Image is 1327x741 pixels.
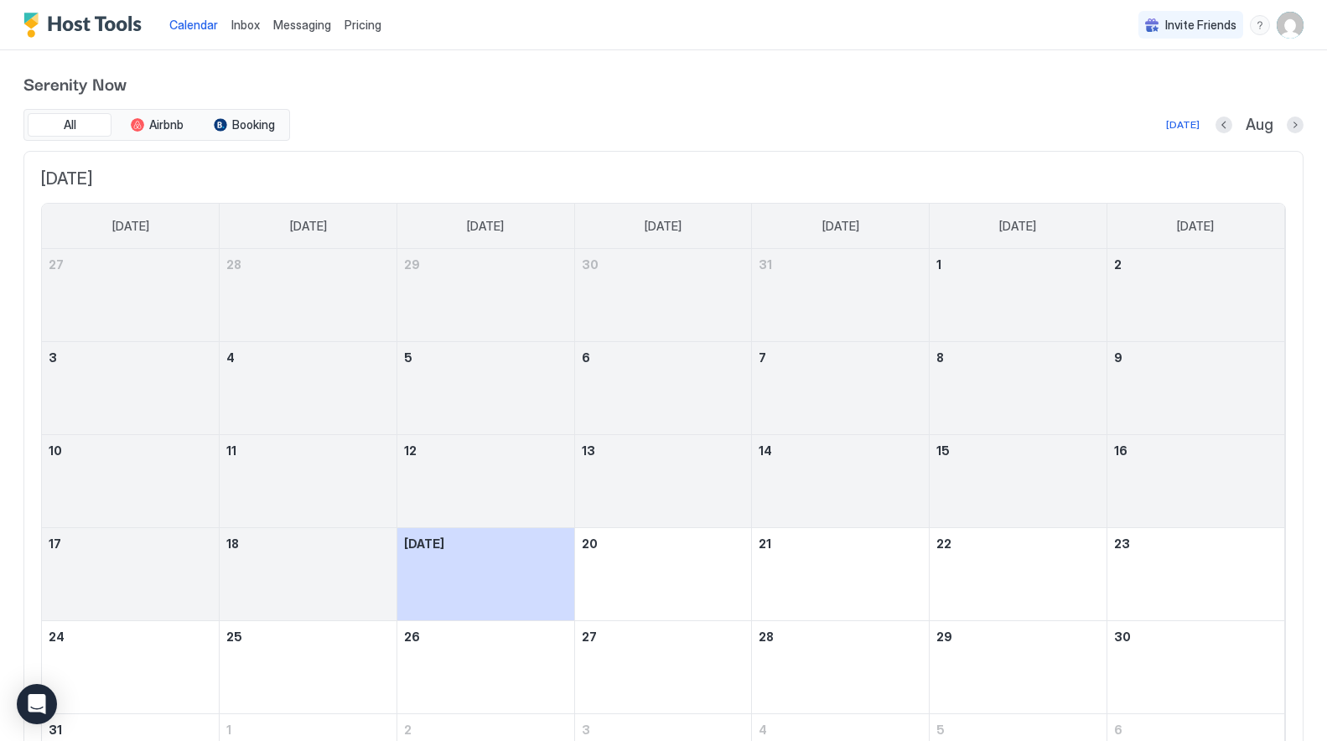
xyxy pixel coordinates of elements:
[752,528,929,559] a: August 21, 2025
[628,204,698,249] a: Wednesday
[1107,342,1284,373] a: August 9, 2025
[1107,528,1284,559] a: August 23, 2025
[1107,342,1284,435] td: August 9, 2025
[930,435,1107,528] td: August 15, 2025
[1216,117,1232,133] button: Previous month
[752,528,930,621] td: August 21, 2025
[404,536,444,551] span: [DATE]
[231,18,260,32] span: Inbox
[1107,435,1284,528] td: August 16, 2025
[397,621,574,714] td: August 26, 2025
[49,536,61,551] span: 17
[1114,630,1131,644] span: 30
[397,435,574,466] a: August 12, 2025
[575,435,752,466] a: August 13, 2025
[574,435,752,528] td: August 13, 2025
[574,528,752,621] td: August 20, 2025
[112,219,149,234] span: [DATE]
[231,16,260,34] a: Inbox
[397,342,574,435] td: August 5, 2025
[575,621,752,652] a: August 27, 2025
[23,70,1304,96] span: Serenity Now
[1250,15,1270,35] div: menu
[226,630,242,644] span: 25
[226,257,241,272] span: 28
[574,621,752,714] td: August 27, 2025
[582,443,595,458] span: 13
[397,621,574,652] a: August 26, 2025
[42,249,219,280] a: July 27, 2025
[759,257,772,272] span: 31
[582,350,590,365] span: 6
[936,350,944,365] span: 8
[220,621,397,714] td: August 25, 2025
[220,621,397,652] a: August 25, 2025
[752,249,929,280] a: July 31, 2025
[404,630,420,644] span: 26
[49,443,62,458] span: 10
[982,204,1053,249] a: Friday
[345,18,381,33] span: Pricing
[404,723,412,737] span: 2
[49,257,64,272] span: 27
[759,630,774,644] span: 28
[42,342,219,373] a: August 3, 2025
[936,630,952,644] span: 29
[936,723,945,737] span: 5
[273,204,344,249] a: Monday
[42,342,220,435] td: August 3, 2025
[575,342,752,373] a: August 6, 2025
[930,249,1107,280] a: August 1, 2025
[220,435,397,528] td: August 11, 2025
[582,257,599,272] span: 30
[96,204,166,249] a: Sunday
[759,723,767,737] span: 4
[574,249,752,342] td: July 30, 2025
[220,528,397,559] a: August 18, 2025
[220,342,397,435] td: August 4, 2025
[467,219,504,234] span: [DATE]
[290,219,327,234] span: [DATE]
[1114,723,1122,737] span: 6
[64,117,76,132] span: All
[220,435,397,466] a: August 11, 2025
[1107,528,1284,621] td: August 23, 2025
[404,350,412,365] span: 5
[575,528,752,559] a: August 20, 2025
[759,350,766,365] span: 7
[397,342,574,373] a: August 5, 2025
[822,219,859,234] span: [DATE]
[49,350,57,365] span: 3
[397,528,574,559] a: August 19, 2025
[42,621,220,714] td: August 24, 2025
[226,350,235,365] span: 4
[582,536,598,551] span: 20
[1107,621,1284,714] td: August 30, 2025
[42,528,219,559] a: August 17, 2025
[226,723,231,737] span: 1
[1166,117,1200,132] div: [DATE]
[226,536,239,551] span: 18
[806,204,876,249] a: Thursday
[1165,18,1236,33] span: Invite Friends
[645,219,682,234] span: [DATE]
[999,219,1036,234] span: [DATE]
[759,443,772,458] span: 14
[1177,219,1214,234] span: [DATE]
[752,621,929,652] a: August 28, 2025
[930,621,1107,714] td: August 29, 2025
[930,249,1107,342] td: August 1, 2025
[220,342,397,373] a: August 4, 2025
[574,342,752,435] td: August 6, 2025
[936,443,950,458] span: 15
[752,435,929,466] a: August 14, 2025
[404,443,417,458] span: 12
[397,435,574,528] td: August 12, 2025
[450,204,521,249] a: Tuesday
[1246,116,1273,135] span: Aug
[1287,117,1304,133] button: Next month
[752,342,930,435] td: August 7, 2025
[42,621,219,652] a: August 24, 2025
[220,249,397,342] td: July 28, 2025
[42,249,220,342] td: July 27, 2025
